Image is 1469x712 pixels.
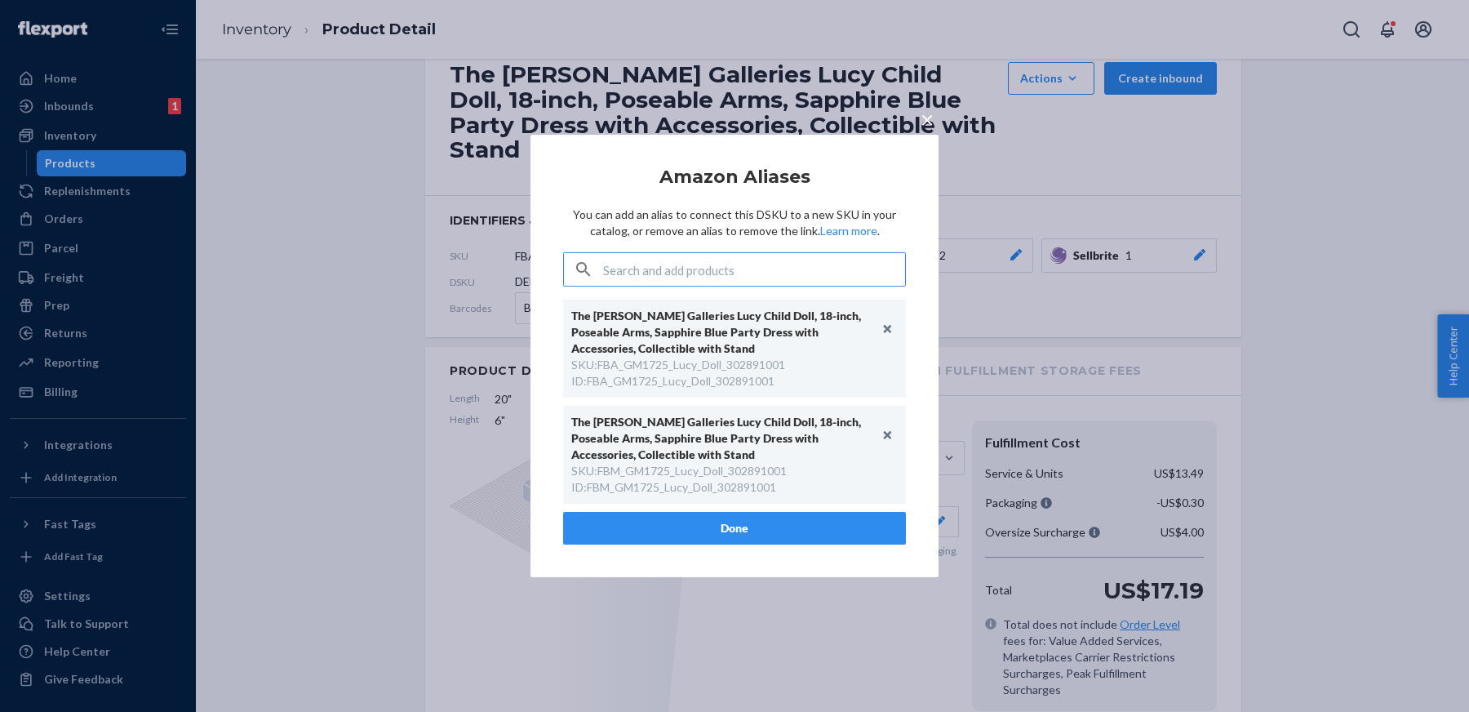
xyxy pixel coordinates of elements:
[563,207,906,239] p: You can add an alias to connect this DSKU to a new SKU in your catalog, or remove an alias to rem...
[603,253,905,286] input: Search and add products
[571,357,785,373] div: SKU : FBA_GM1725_Lucy_Doll_302891001
[563,167,906,187] h2: Amazon Aliases
[876,317,900,341] button: Unlink
[571,463,787,479] div: SKU : FBM_GM1725_Lucy_Doll_302891001
[820,224,877,238] a: Learn more
[563,512,906,545] button: Done
[571,479,776,496] div: ID : FBM_GM1725_Lucy_Doll_302891001
[876,423,900,447] button: Unlink
[921,105,934,133] span: ×
[571,414,881,463] div: The [PERSON_NAME] Galleries Lucy Child Doll, 18-inch, Poseable Arms, Sapphire Blue Party Dress wi...
[571,308,881,357] div: The [PERSON_NAME] Galleries Lucy Child Doll, 18-inch, Poseable Arms, Sapphire Blue Party Dress wi...
[571,373,774,389] div: ID : FBA_GM1725_Lucy_Doll_302891001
